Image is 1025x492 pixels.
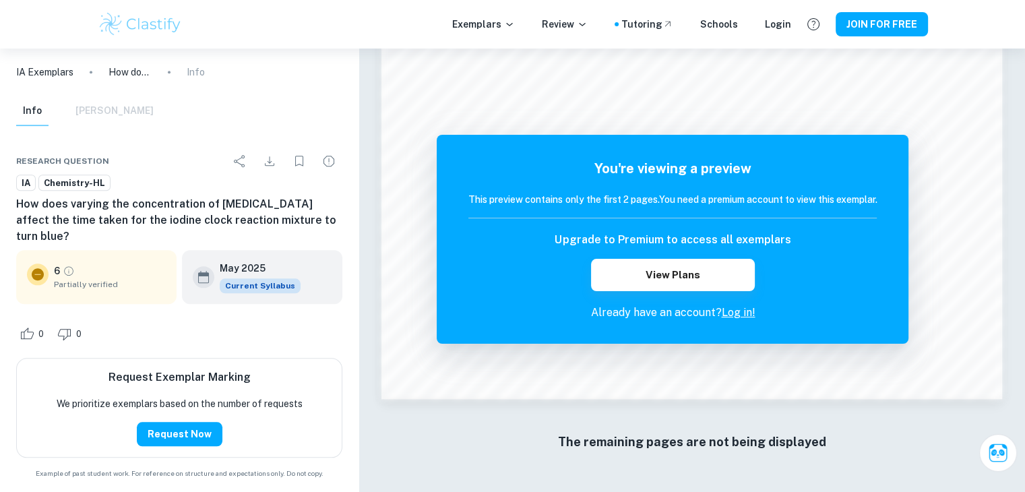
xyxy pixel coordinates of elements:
[187,65,205,80] p: Info
[721,306,755,319] a: Log in!
[31,328,51,341] span: 0
[802,13,825,36] button: Help and Feedback
[16,155,109,167] span: Research question
[54,278,166,290] span: Partially verified
[765,17,791,32] a: Login
[98,11,183,38] img: Clastify logo
[220,278,301,293] span: Current Syllabus
[16,323,51,344] div: Like
[57,396,303,411] p: We prioritize exemplars based on the number of requests
[468,158,877,179] h5: You're viewing a preview
[108,369,251,386] h6: Request Exemplar Marking
[468,305,877,321] p: Already have an account?
[63,265,75,277] a: Grade partially verified
[16,175,36,191] a: IA
[108,65,152,80] p: How does varying the concentration of [MEDICAL_DATA] affect the time taken for the iodine clock r...
[621,17,673,32] a: Tutoring
[16,468,342,479] span: Example of past student work. For reference on structure and expectations only. Do not copy.
[408,433,976,452] h6: The remaining pages are not being displayed
[315,148,342,175] div: Report issue
[39,177,110,190] span: Chemistry-HL
[220,278,301,293] div: This exemplar is based on the current syllabus. Feel free to refer to it for inspiration/ideas wh...
[54,264,60,278] p: 6
[220,261,290,276] h6: May 2025
[54,323,89,344] div: Dislike
[286,148,313,175] div: Bookmark
[38,175,111,191] a: Chemistry-HL
[69,328,89,341] span: 0
[226,148,253,175] div: Share
[137,422,222,446] button: Request Now
[700,17,738,32] a: Schools
[542,17,588,32] p: Review
[555,232,790,248] h6: Upgrade to Premium to access all exemplars
[16,65,73,80] a: IA Exemplars
[836,12,928,36] button: JOIN FOR FREE
[256,148,283,175] div: Download
[468,192,877,207] h6: This preview contains only the first 2 pages. You need a premium account to view this exemplar.
[16,196,342,245] h6: How does varying the concentration of [MEDICAL_DATA] affect the time taken for the iodine clock r...
[16,96,49,126] button: Info
[452,17,515,32] p: Exemplars
[591,259,754,291] button: View Plans
[979,434,1017,472] button: Ask Clai
[17,177,35,190] span: IA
